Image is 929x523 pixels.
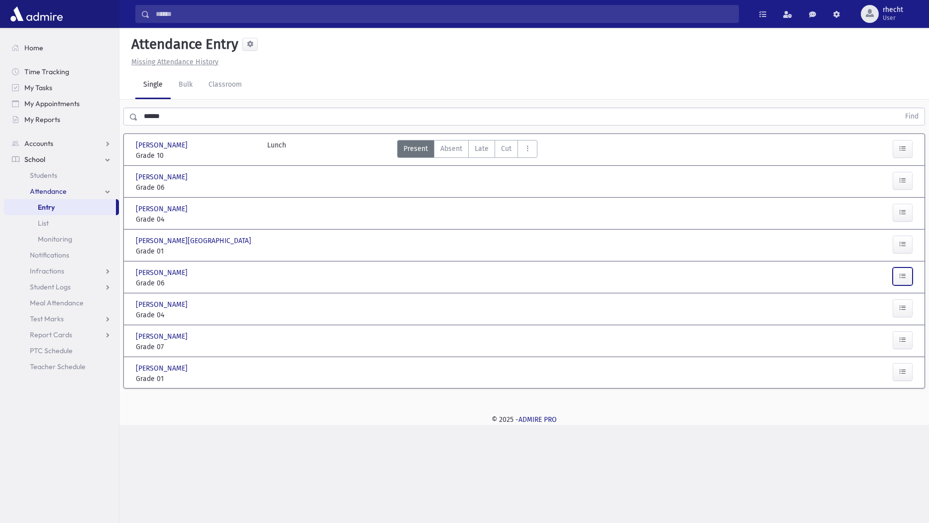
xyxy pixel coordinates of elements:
[30,346,73,355] span: PTC Schedule
[4,343,119,359] a: PTC Schedule
[24,139,53,148] span: Accounts
[171,71,201,99] a: Bulk
[131,58,218,66] u: Missing Attendance History
[4,183,119,199] a: Attendance
[136,310,257,320] span: Grade 04
[136,374,257,384] span: Grade 01
[136,140,190,150] span: [PERSON_NAME]
[4,215,119,231] a: List
[30,330,72,339] span: Report Cards
[4,199,116,215] a: Entry
[397,140,537,161] div: AttTypes
[24,155,45,164] span: School
[24,67,69,76] span: Time Tracking
[127,58,218,66] a: Missing Attendance History
[475,143,489,154] span: Late
[30,187,67,196] span: Attendance
[136,363,190,374] span: [PERSON_NAME]
[4,231,119,247] a: Monitoring
[4,359,119,375] a: Teacher Schedule
[135,414,913,425] div: © 2025 -
[38,235,72,244] span: Monitoring
[4,247,119,263] a: Notifications
[30,362,86,371] span: Teacher Schedule
[201,71,250,99] a: Classroom
[38,219,49,228] span: List
[136,236,253,246] span: [PERSON_NAME][GEOGRAPHIC_DATA]
[24,99,80,108] span: My Appointments
[30,171,57,180] span: Students
[8,4,65,24] img: AdmirePro
[30,251,69,260] span: Notifications
[38,203,55,212] span: Entry
[30,266,64,275] span: Infractions
[4,167,119,183] a: Students
[136,182,257,193] span: Grade 06
[136,342,257,352] span: Grade 07
[883,6,903,14] span: rhecht
[24,43,43,52] span: Home
[136,278,257,288] span: Grade 06
[4,327,119,343] a: Report Cards
[4,311,119,327] a: Test Marks
[4,295,119,311] a: Meal Attendance
[404,143,428,154] span: Present
[30,298,84,307] span: Meal Attendance
[267,140,286,161] div: Lunch
[883,14,903,22] span: User
[136,267,190,278] span: [PERSON_NAME]
[4,64,119,80] a: Time Tracking
[4,279,119,295] a: Student Logs
[4,96,119,112] a: My Appointments
[4,151,119,167] a: School
[136,204,190,214] span: [PERSON_NAME]
[30,282,71,291] span: Student Logs
[150,5,738,23] input: Search
[4,135,119,151] a: Accounts
[136,299,190,310] span: [PERSON_NAME]
[24,115,60,124] span: My Reports
[4,40,119,56] a: Home
[24,83,52,92] span: My Tasks
[4,112,119,128] a: My Reports
[127,36,238,53] h5: Attendance Entry
[4,80,119,96] a: My Tasks
[440,143,462,154] span: Absent
[136,150,257,161] span: Grade 10
[136,246,257,257] span: Grade 01
[135,71,171,99] a: Single
[136,214,257,225] span: Grade 04
[136,172,190,182] span: [PERSON_NAME]
[501,143,512,154] span: Cut
[899,108,925,125] button: Find
[30,314,64,323] span: Test Marks
[136,331,190,342] span: [PERSON_NAME]
[4,263,119,279] a: Infractions
[518,415,557,424] a: ADMIRE PRO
